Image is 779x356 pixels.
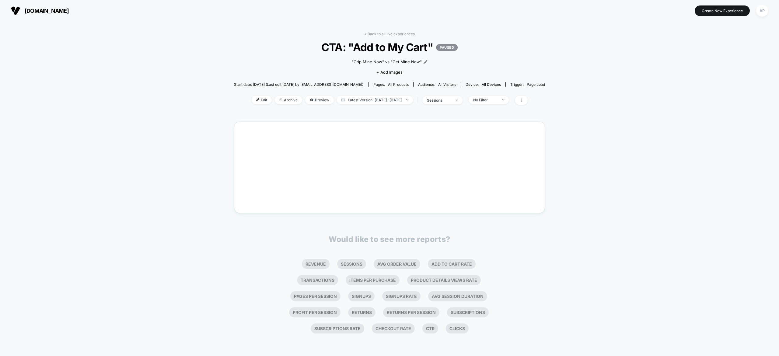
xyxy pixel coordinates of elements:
img: end [279,98,282,101]
li: Sessions [337,259,366,269]
span: + Add Images [376,70,403,75]
a: < Back to all live experiences [364,32,415,36]
span: Latest Version: [DATE] - [DATE] [337,96,413,104]
span: Page Load [527,82,545,87]
li: Ctr [422,323,438,333]
li: Add To Cart Rate [428,259,476,269]
div: sessions [427,98,451,103]
div: Trigger: [510,82,545,87]
li: Profit Per Session [289,307,341,317]
span: CTA: "Add to My Cart" [250,41,529,54]
span: Start date: [DATE] (Last edit [DATE] by [EMAIL_ADDRESS][DOMAIN_NAME]) [234,82,363,87]
img: end [502,99,504,100]
img: end [406,99,408,100]
button: AP [754,5,770,17]
li: Pages Per Session [290,291,341,301]
li: Product Details Views Rate [407,275,481,285]
li: Subscriptions Rate [311,323,364,333]
li: Avg Session Duration [428,291,487,301]
li: Signups Rate [382,291,421,301]
li: Avg Order Value [374,259,420,269]
div: Pages: [373,82,409,87]
span: All Visitors [438,82,456,87]
span: all products [388,82,409,87]
div: Audience: [418,82,456,87]
li: Revenue [302,259,330,269]
li: Checkout Rate [372,323,415,333]
img: Visually logo [11,6,20,15]
span: Archive [275,96,302,104]
div: No Filter [473,98,498,102]
span: Device: [461,82,505,87]
img: edit [256,98,259,101]
li: Transactions [297,275,338,285]
span: Edit [252,96,272,104]
li: Items Per Purchase [346,275,400,285]
span: "Grip Mine Now" vs "Get Mine Now" [352,59,422,65]
p: PAUSED [436,44,458,51]
li: Returns Per Session [383,307,439,317]
button: Create New Experience [695,5,750,16]
p: Would like to see more reports? [329,235,450,244]
img: calendar [341,98,345,101]
span: [DOMAIN_NAME] [25,8,69,14]
span: all devices [482,82,501,87]
img: end [456,99,458,101]
span: | [416,96,422,105]
li: Clicks [446,323,469,333]
button: [DOMAIN_NAME] [9,6,71,16]
li: Returns [348,307,376,317]
li: Signups [348,291,375,301]
div: AP [756,5,768,17]
span: Preview [305,96,334,104]
li: Subscriptions [447,307,489,317]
